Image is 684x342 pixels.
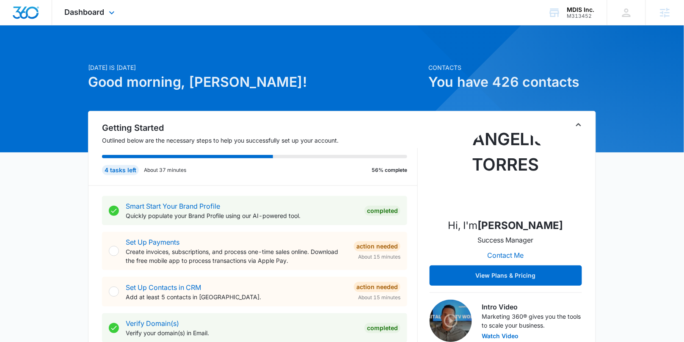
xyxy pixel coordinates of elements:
a: Smart Start Your Brand Profile [126,202,220,210]
button: Toggle Collapse [574,120,584,130]
a: Set Up Contacts in CRM [126,283,201,292]
p: Hi, I'm [448,218,564,233]
div: 4 tasks left [102,165,139,175]
strong: [PERSON_NAME] [478,219,564,232]
h2: Getting Started [102,121,418,134]
p: Add at least 5 contacts in [GEOGRAPHIC_DATA]. [126,292,347,301]
p: 56% complete [372,166,407,174]
p: Outlined below are the necessary steps to help you successfully set up your account. [102,136,418,145]
p: Success Manager [478,235,534,245]
div: Action Needed [354,282,400,292]
div: account id [567,13,595,19]
button: Contact Me [479,245,533,265]
span: About 15 minutes [358,294,400,301]
p: Quickly populate your Brand Profile using our AI-powered tool. [126,211,358,220]
p: About 37 minutes [144,166,186,174]
p: Contacts [428,63,596,72]
a: Set Up Payments [126,238,179,246]
div: account name [567,6,595,13]
button: View Plans & Pricing [430,265,582,286]
img: Angelis Torres [463,127,548,211]
img: Intro Video [430,300,472,342]
p: Verify your domain(s) in Email. [126,328,358,337]
button: Watch Video [482,333,519,339]
h1: You have 426 contacts [428,72,596,92]
div: Action Needed [354,241,400,251]
h3: Intro Video [482,302,582,312]
span: Dashboard [65,8,105,17]
div: Completed [364,206,400,216]
a: Verify Domain(s) [126,319,179,328]
h1: Good morning, [PERSON_NAME]! [88,72,423,92]
p: Marketing 360® gives you the tools to scale your business. [482,312,582,330]
p: Create invoices, subscriptions, and process one-time sales online. Download the free mobile app t... [126,247,347,265]
span: About 15 minutes [358,253,400,261]
div: Completed [364,323,400,333]
p: [DATE] is [DATE] [88,63,423,72]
